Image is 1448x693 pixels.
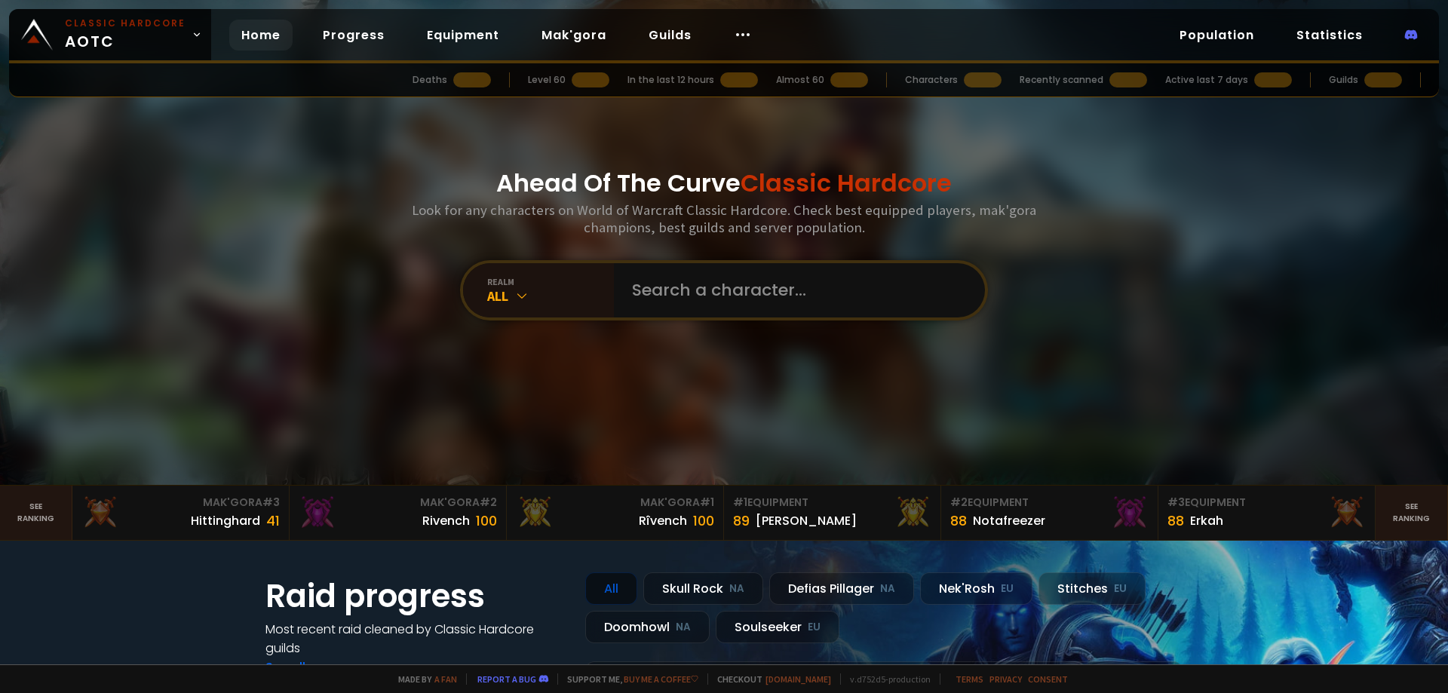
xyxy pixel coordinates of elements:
[1158,486,1376,540] a: #3Equipment88Erkah
[880,581,895,596] small: NA
[950,511,967,531] div: 88
[290,486,507,540] a: Mak'Gora#2Rivench100
[266,511,280,531] div: 41
[1114,581,1127,596] small: EU
[65,17,186,30] small: Classic Hardcore
[741,166,952,200] span: Classic Hardcore
[311,20,397,51] a: Progress
[729,581,744,596] small: NA
[406,201,1042,236] h3: Look for any characters on World of Warcraft Classic Hardcore. Check best equipped players, mak'g...
[1001,581,1014,596] small: EU
[1190,511,1223,530] div: Erkah
[950,495,968,510] span: # 2
[973,511,1045,530] div: Notafreezer
[487,276,614,287] div: realm
[191,511,260,530] div: Hittinghard
[415,20,511,51] a: Equipment
[516,495,714,511] div: Mak'Gora
[920,572,1032,605] div: Nek'Rosh
[1167,495,1366,511] div: Equipment
[389,673,457,685] span: Made by
[496,165,952,201] h1: Ahead Of The Curve
[733,511,750,531] div: 89
[265,620,567,658] h4: Most recent raid cleaned by Classic Hardcore guilds
[956,673,983,685] a: Terms
[941,486,1158,540] a: #2Equipment88Notafreezer
[528,73,566,87] div: Level 60
[950,495,1149,511] div: Equipment
[507,486,724,540] a: Mak'Gora#1Rîvench100
[756,511,857,530] div: [PERSON_NAME]
[9,9,211,60] a: Classic HardcoreAOTC
[1284,20,1375,51] a: Statistics
[422,511,470,530] div: Rivench
[434,673,457,685] a: a fan
[1167,511,1184,531] div: 88
[72,486,290,540] a: Mak'Gora#3Hittinghard41
[413,73,447,87] div: Deaths
[265,572,567,620] h1: Raid progress
[989,673,1022,685] a: Privacy
[487,287,614,305] div: All
[639,511,687,530] div: Rîvench
[624,673,698,685] a: Buy me a coffee
[1167,495,1185,510] span: # 3
[229,20,293,51] a: Home
[676,620,691,635] small: NA
[643,572,763,605] div: Skull Rock
[262,495,280,510] span: # 3
[769,572,914,605] div: Defias Pillager
[65,17,186,53] span: AOTC
[585,611,710,643] div: Doomhowl
[637,20,704,51] a: Guilds
[724,486,941,540] a: #1Equipment89[PERSON_NAME]
[765,673,831,685] a: [DOMAIN_NAME]
[1167,20,1266,51] a: Population
[733,495,747,510] span: # 1
[81,495,280,511] div: Mak'Gora
[476,511,497,531] div: 100
[700,495,714,510] span: # 1
[733,495,931,511] div: Equipment
[1028,673,1068,685] a: Consent
[477,673,536,685] a: Report a bug
[707,673,831,685] span: Checkout
[840,673,931,685] span: v. d752d5 - production
[1020,73,1103,87] div: Recently scanned
[557,673,698,685] span: Support me,
[808,620,821,635] small: EU
[480,495,497,510] span: # 2
[905,73,958,87] div: Characters
[1165,73,1248,87] div: Active last 7 days
[585,572,637,605] div: All
[776,73,824,87] div: Almost 60
[627,73,714,87] div: In the last 12 hours
[1038,572,1146,605] div: Stitches
[693,511,714,531] div: 100
[1329,73,1358,87] div: Guilds
[623,263,967,317] input: Search a character...
[716,611,839,643] div: Soulseeker
[1376,486,1448,540] a: Seeranking
[529,20,618,51] a: Mak'gora
[265,658,364,676] a: See all progress
[299,495,497,511] div: Mak'Gora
